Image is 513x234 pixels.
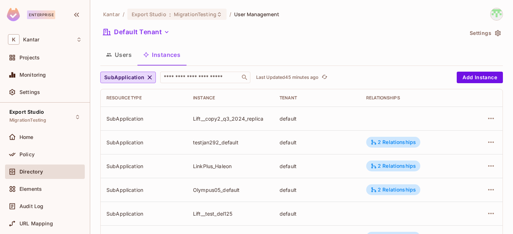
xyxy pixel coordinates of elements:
div: Tenant [280,95,355,101]
span: Workspace: Kantar [23,37,39,42]
span: SubApplication [104,73,145,82]
span: Directory [19,169,43,175]
span: Export Studio [9,109,44,115]
div: default [280,186,355,193]
img: SReyMgAAAABJRU5ErkJggg== [7,8,20,21]
span: Elements [19,186,42,192]
div: SubApplication [106,139,181,146]
div: Resource type [106,95,181,101]
button: Users [100,46,137,64]
span: Monitoring [19,72,46,78]
div: Instance [193,95,268,101]
div: Relationships [366,95,460,101]
button: refresh [320,73,329,82]
div: SubApplication [106,163,181,170]
div: testjan292_default [193,139,268,146]
span: Click to refresh data [319,73,329,82]
div: 2 Relationships [370,163,416,169]
button: Default Tenant [100,26,172,38]
div: Enterprise [27,10,55,19]
span: K [8,34,19,45]
span: Audit Log [19,203,43,209]
div: Lift__copy2_q3_2024_replica [193,115,268,122]
span: Settings [19,89,40,95]
button: Add Instance [457,72,503,83]
span: Export Studio [132,11,166,18]
span: MigrationTesting [9,117,46,123]
p: Last Updated 45 minutes ago [256,75,319,80]
button: Settings [467,27,503,39]
span: Home [19,134,34,140]
div: SubApplication [106,210,181,217]
span: the active workspace [103,11,120,18]
button: SubApplication [100,72,156,83]
div: default [280,115,355,122]
div: Olympus05_default [193,186,268,193]
li: / [123,11,124,18]
span: Projects [19,55,40,60]
button: Instances [137,46,186,64]
span: refresh [321,74,328,81]
span: : [169,12,171,17]
span: URL Mapping [19,221,53,226]
span: Policy [19,152,35,157]
div: default [280,163,355,170]
li: / [229,11,231,18]
div: Lift__test_del125 [193,210,268,217]
div: default [280,210,355,217]
div: SubApplication [106,186,181,193]
div: 2 Relationships [370,186,416,193]
span: User Management [234,11,279,18]
div: default [280,139,355,146]
div: 2 Relationships [370,139,416,145]
div: LinkPlus_Haleon [193,163,268,170]
span: MigrationTesting [174,11,216,18]
div: SubApplication [106,115,181,122]
img: Devesh.Kumar@Kantar.com [491,8,503,20]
